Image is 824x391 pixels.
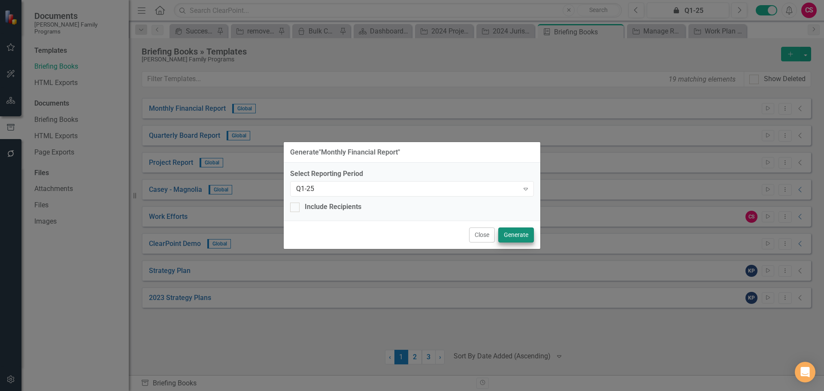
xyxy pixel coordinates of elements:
[795,362,815,382] div: Open Intercom Messenger
[469,227,495,242] button: Close
[290,149,400,156] div: Generate " Monthly Financial Report "
[296,184,519,194] div: Q1-25
[305,202,361,212] div: Include Recipients
[498,227,534,242] button: Generate
[290,169,534,179] label: Select Reporting Period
